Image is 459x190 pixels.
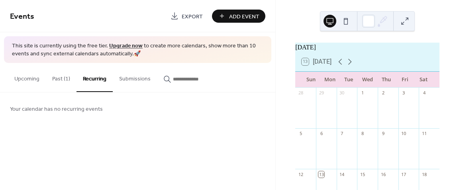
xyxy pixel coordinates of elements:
div: Mon [320,72,339,88]
div: 10 [401,131,407,137]
div: 17 [401,171,407,177]
div: 18 [421,171,427,177]
button: Recurring [76,63,113,92]
a: Upgrade now [109,41,143,51]
div: 11 [421,131,427,137]
div: 2 [380,90,386,96]
div: Fri [396,72,414,88]
div: 13 [318,171,324,177]
span: Add Event [229,12,259,21]
div: 29 [318,90,324,96]
div: Tue [339,72,358,88]
div: 4 [421,90,427,96]
div: 3 [401,90,407,96]
button: Past (1) [46,63,76,91]
div: 14 [339,171,345,177]
div: 6 [318,131,324,137]
button: Add Event [212,10,265,23]
div: 7 [339,131,345,137]
span: Your calendar has no recurring events [10,105,103,114]
div: 30 [339,90,345,96]
span: This site is currently using the free tier. to create more calendars, show more than 10 events an... [12,42,263,58]
div: Sun [302,72,320,88]
div: 1 [359,90,365,96]
div: 16 [380,171,386,177]
div: 9 [380,131,386,137]
div: 15 [359,171,365,177]
div: Wed [358,72,377,88]
div: Sat [414,72,433,88]
button: Submissions [113,63,157,91]
span: Export [182,12,203,21]
button: Upcoming [8,63,46,91]
div: Thu [377,72,396,88]
div: [DATE] [295,43,439,52]
div: 12 [298,171,304,177]
div: 28 [298,90,304,96]
a: Export [165,10,209,23]
span: Events [10,9,34,24]
div: 8 [359,131,365,137]
div: 5 [298,131,304,137]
